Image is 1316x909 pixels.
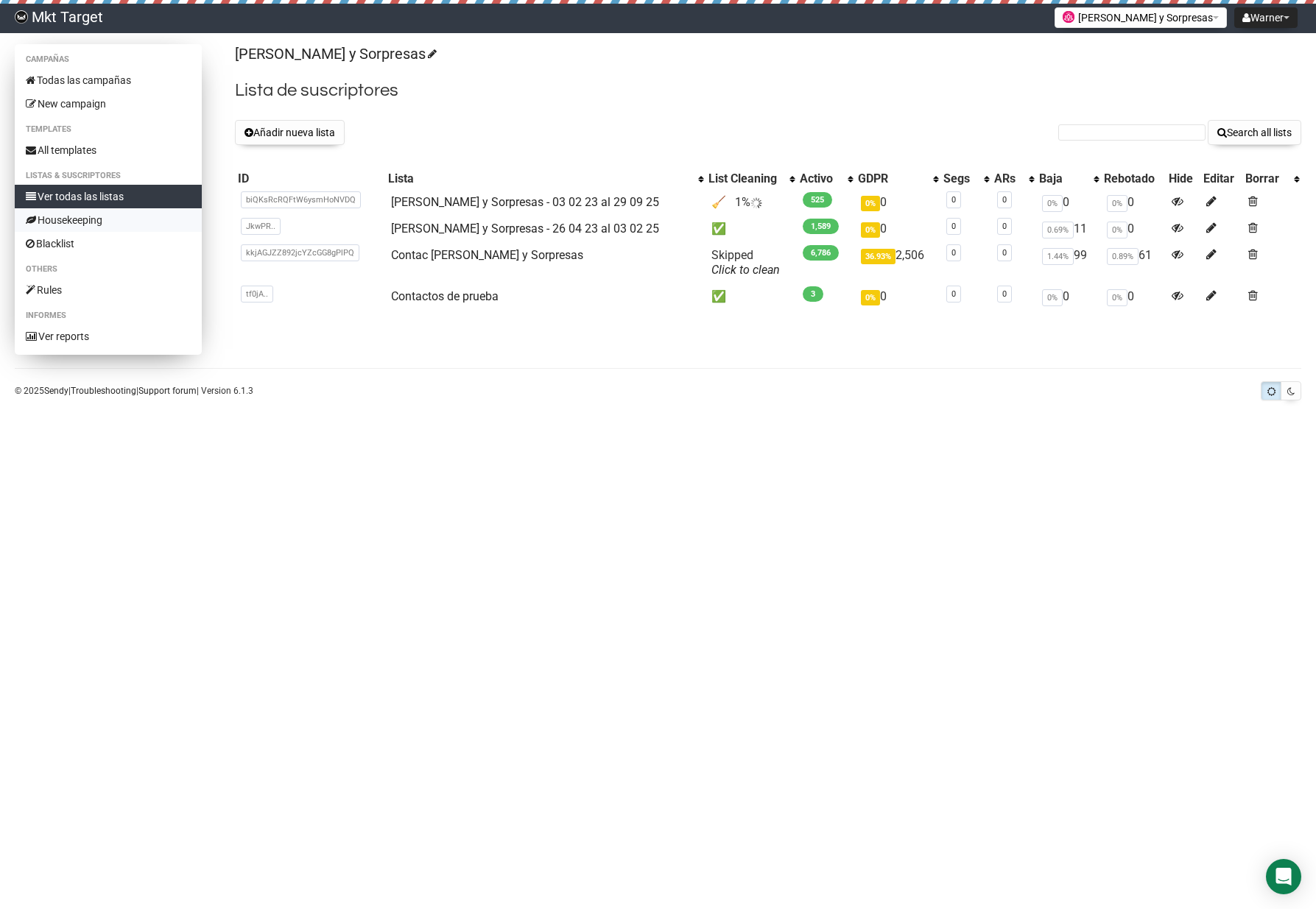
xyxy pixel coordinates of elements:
th: List Cleaning: No sort applied, activate to apply an ascending sort [705,169,797,189]
a: Todas las campañas [15,68,202,92]
span: 6,786 [803,245,839,261]
div: Activo [800,171,840,186]
li: Informes [15,307,202,325]
a: Sendy [44,386,68,396]
th: Lista: No sort applied, activate to apply an ascending sort [385,169,705,189]
a: 0 [951,289,956,299]
td: 0 [855,216,941,242]
td: 0 [1101,189,1166,216]
a: Housekeeping [15,208,202,232]
span: kkjAGJZZ892jcYZcGG8gPlPQ [241,244,359,261]
a: Troubleshooting [71,386,136,396]
th: Hide: No sort applied, sorting is disabled [1166,169,1200,189]
a: 0 [951,248,956,258]
a: Blacklist [15,232,202,255]
span: tf0jA.. [241,286,273,303]
td: 0 [1101,283,1166,310]
span: 0.69% [1042,222,1074,238]
li: Templates [15,121,202,138]
a: Ver reports [15,325,202,348]
span: 0% [1107,222,1127,238]
th: ARs: No sort applied, activate to apply an ascending sort [991,169,1036,189]
div: Editar [1203,171,1239,186]
th: Baja: No sort applied, activate to apply an ascending sort [1036,169,1101,189]
p: © 2025 | | | Version 6.1.3 [15,383,253,399]
a: All templates [15,138,202,162]
span: 0% [1107,289,1127,306]
a: 0 [951,195,956,205]
td: 11 [1036,216,1101,242]
span: 0% [861,222,880,238]
div: ID [238,171,383,186]
li: Campañas [15,51,202,68]
span: 36.93% [861,249,895,264]
button: Search all lists [1208,120,1301,145]
a: [PERSON_NAME] y Sorpresas - 26 04 23 al 03 02 25 [391,222,659,236]
li: Listas & Suscriptores [15,167,202,185]
img: favicons [1063,11,1074,23]
span: 1.44% [1042,248,1074,265]
div: Hide [1169,171,1197,186]
td: 🧹 1% [705,189,797,216]
img: d30555bd1ab140a80d351df46be4d5e5 [15,10,28,24]
span: 0.89% [1107,248,1139,265]
a: 0 [1002,289,1007,299]
td: 61 [1101,242,1166,283]
button: Warner [1234,7,1298,28]
th: Rebotado: No sort applied, sorting is disabled [1101,169,1166,189]
span: 0% [861,196,880,211]
button: [PERSON_NAME] y Sorpresas [1055,7,1227,28]
a: [PERSON_NAME] y Sorpresas - 03 02 23 al 29 09 25 [391,195,659,209]
div: Rebotado [1104,171,1163,186]
th: Segs: No sort applied, activate to apply an ascending sort [940,169,991,189]
a: Contac [PERSON_NAME] y Sorpresas [391,248,583,262]
a: Ver todas las listas [15,185,202,208]
div: Lista [388,171,691,186]
a: Support forum [138,386,197,396]
td: 99 [1036,242,1101,283]
a: Click to clean [711,263,780,277]
td: ✅ [705,283,797,310]
div: List Cleaning [708,171,782,186]
span: biQKsRcRQFtW6ysmHoNVDQ [241,191,361,208]
th: ID: No sort applied, sorting is disabled [235,169,386,189]
button: Añadir nueva lista [235,120,345,145]
a: New campaign [15,92,202,116]
a: 0 [951,222,956,231]
td: 0 [1101,216,1166,242]
span: 1,589 [803,219,839,234]
th: GDPR: No sort applied, activate to apply an ascending sort [855,169,941,189]
a: 0 [1002,248,1007,258]
div: Open Intercom Messenger [1266,859,1301,894]
span: 0% [1107,195,1127,212]
span: JkwPR.. [241,218,281,235]
div: Baja [1039,171,1086,186]
td: 2,506 [855,242,941,283]
a: [PERSON_NAME] y Sorpresas [235,45,434,63]
div: Segs [943,171,977,186]
div: ARs [994,171,1021,186]
td: 0 [1036,189,1101,216]
div: GDPR [858,171,926,186]
span: 3 [803,286,823,302]
a: Contactos de prueba [391,289,499,303]
th: Editar: No sort applied, sorting is disabled [1200,169,1242,189]
a: Rules [15,278,202,302]
a: 0 [1002,222,1007,231]
span: 0% [1042,195,1063,212]
span: 0% [1042,289,1063,306]
a: 0 [1002,195,1007,205]
td: 0 [1036,283,1101,310]
th: Activo: No sort applied, activate to apply an ascending sort [797,169,855,189]
span: 525 [803,192,832,208]
td: 0 [855,189,941,216]
span: Skipped [711,248,780,277]
img: loader.gif [750,197,762,209]
span: 0% [861,290,880,305]
td: 0 [855,283,941,310]
li: Others [15,261,202,278]
h2: Lista de suscriptores [235,77,1301,104]
th: Borrar: No sort applied, activate to apply an ascending sort [1242,169,1301,189]
div: Borrar [1245,171,1287,186]
td: ✅ [705,216,797,242]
